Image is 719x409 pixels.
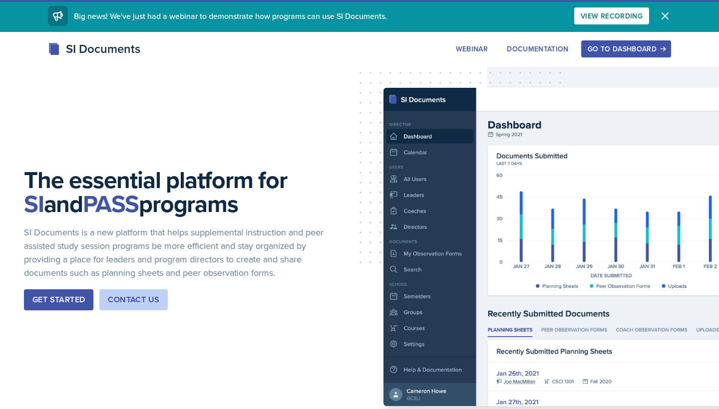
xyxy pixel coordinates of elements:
[449,40,494,57] button: Webinar
[456,45,488,53] div: Webinar
[32,294,85,306] div: Get Started
[99,289,168,310] button: Contact Us
[507,45,569,53] div: Documentation
[500,40,575,57] button: Documentation
[24,289,93,310] button: Get Started
[581,40,671,57] button: Go to Dashboard
[108,294,159,306] div: Contact Us
[574,7,649,24] button: View Recording
[588,45,665,53] div: Go to Dashboard
[48,40,140,58] div: SI Documents
[581,12,643,20] div: View Recording
[74,10,387,21] span: Big news! We've just had a webinar to demonstrate how programs can use SI Documents.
